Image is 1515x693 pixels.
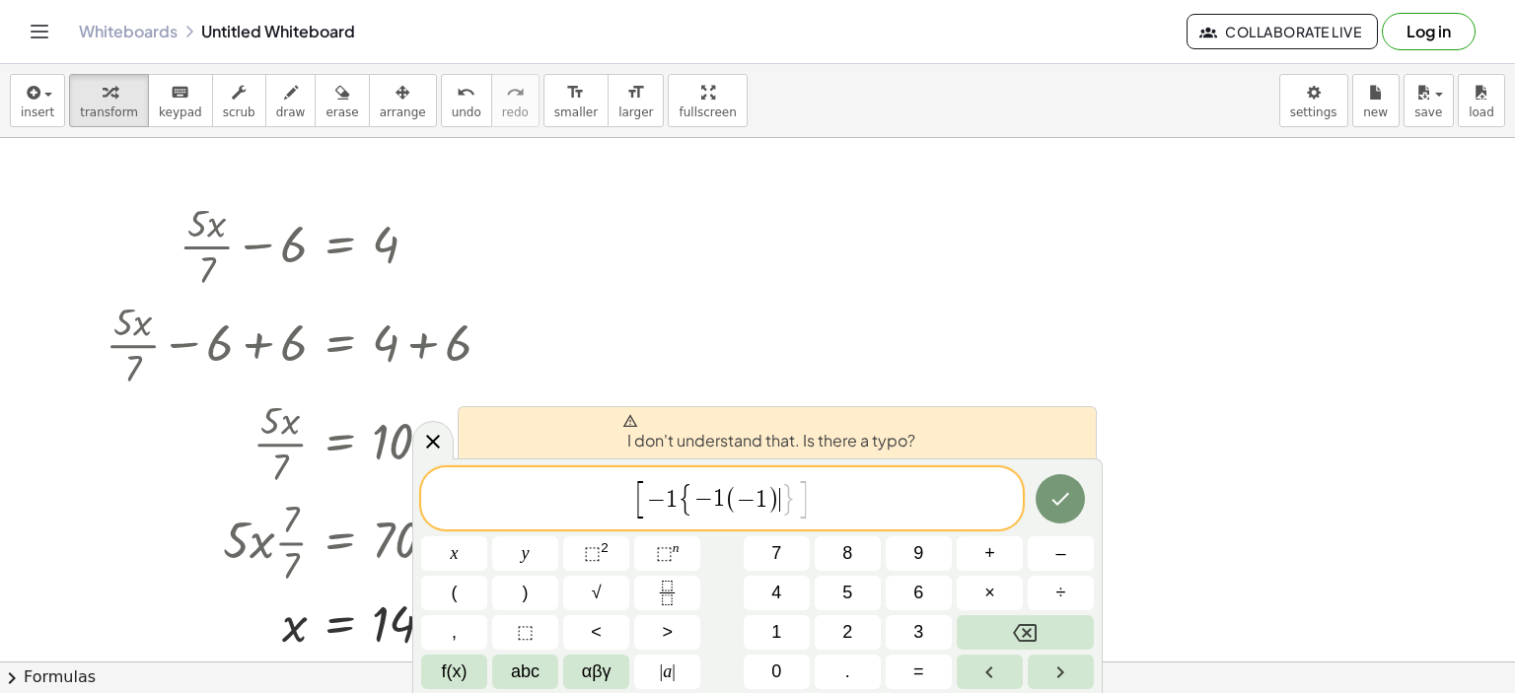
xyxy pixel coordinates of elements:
[1404,74,1454,127] button: save
[1187,14,1378,49] button: Collaborate Live
[957,536,1023,571] button: Plus
[842,580,852,606] span: 5
[492,615,558,650] button: Placeholder
[543,74,609,127] button: format_sizesmaller
[1458,74,1505,127] button: load
[421,576,487,610] button: (
[957,576,1023,610] button: Times
[452,105,481,119] span: undo
[913,580,923,606] span: 6
[668,74,747,127] button: fullscreen
[815,655,881,689] button: .
[886,655,952,689] button: Equals
[276,105,306,119] span: draw
[452,580,458,606] span: (
[582,658,612,685] span: αβγ
[380,105,426,119] span: arrange
[592,580,602,606] span: √
[171,81,189,104] i: keyboard
[842,540,852,567] span: 8
[634,480,648,520] span: [
[626,81,645,104] i: format_size
[315,74,369,127] button: erase
[1203,23,1361,40] span: Collaborate Live
[457,81,475,104] i: undo
[563,536,629,571] button: Squared
[1469,105,1494,119] span: load
[771,580,781,606] span: 4
[771,619,781,646] span: 1
[767,485,780,514] span: )
[223,105,255,119] span: scrub
[771,658,781,685] span: 0
[21,105,54,119] span: insert
[779,488,780,512] span: ​
[1056,580,1066,606] span: ÷
[913,540,923,567] span: 9
[421,536,487,571] button: x
[491,74,540,127] button: redoredo
[660,661,664,681] span: |
[608,74,664,127] button: format_sizelarger
[10,74,65,127] button: insert
[79,22,178,41] a: Whiteboards
[737,488,756,512] span: −
[744,655,810,689] button: 0
[369,74,437,127] button: arrange
[845,658,850,685] span: .
[744,576,810,610] button: 4
[756,488,767,512] span: 1
[563,576,629,610] button: Square root
[506,81,525,104] i: redo
[441,74,492,127] button: undoundo
[1290,105,1337,119] span: settings
[634,655,700,689] button: Absolute value
[796,480,810,520] span: ]
[212,74,266,127] button: scrub
[1055,540,1065,567] span: –
[744,536,810,571] button: 7
[265,74,317,127] button: draw
[622,413,915,452] span: I don't understand that. Is there a typo?
[563,615,629,650] button: Less than
[1028,655,1094,689] button: Right arrow
[771,540,781,567] span: 7
[1279,74,1348,127] button: settings
[1382,13,1476,50] button: Log in
[634,615,700,650] button: Greater than
[452,619,457,646] span: ,
[325,105,358,119] span: erase
[672,661,676,681] span: |
[634,536,700,571] button: Superscript
[148,74,213,127] button: keyboardkeypad
[159,105,202,119] span: keypad
[815,536,881,571] button: 8
[522,540,530,567] span: y
[886,576,952,610] button: 6
[566,81,585,104] i: format_size
[886,615,952,650] button: 3
[1414,105,1442,119] span: save
[421,655,487,689] button: Functions
[815,615,881,650] button: 2
[744,615,810,650] button: 1
[563,655,629,689] button: Greek alphabet
[678,482,694,517] span: {
[656,543,673,563] span: ⬚
[1036,474,1085,523] button: Done
[679,105,736,119] span: fullscreen
[502,105,529,119] span: redo
[69,74,149,127] button: transform
[725,485,738,514] span: (
[984,580,995,606] span: ×
[957,615,1094,650] button: Backspace
[601,540,609,555] sup: 2
[666,488,678,512] span: 1
[1363,105,1388,119] span: new
[24,16,55,47] button: Toggle navigation
[662,619,673,646] span: >
[673,540,680,555] sup: n
[886,536,952,571] button: 9
[492,536,558,571] button: y
[442,658,468,685] span: f(x)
